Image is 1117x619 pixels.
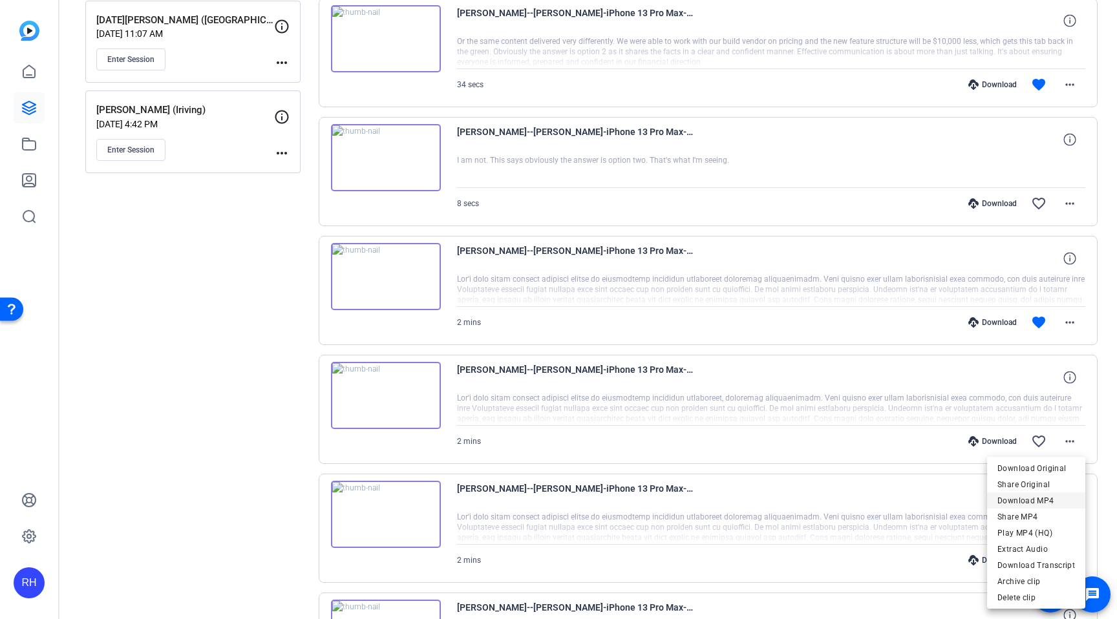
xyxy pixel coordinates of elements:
span: Play MP4 (HQ) [997,525,1075,541]
span: Download Original [997,461,1075,476]
span: Share MP4 [997,509,1075,525]
span: Download Transcript [997,558,1075,573]
span: Extract Audio [997,541,1075,557]
span: Archive clip [997,574,1075,589]
span: Download MP4 [997,493,1075,509]
span: Share Original [997,477,1075,492]
span: Delete clip [997,590,1075,605]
